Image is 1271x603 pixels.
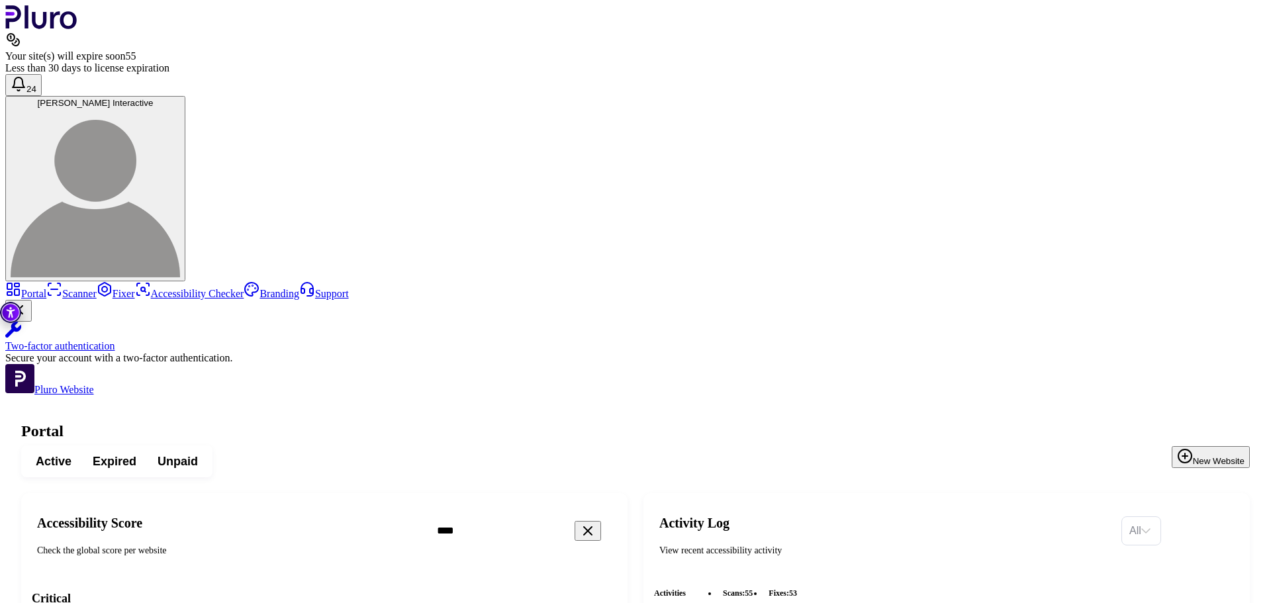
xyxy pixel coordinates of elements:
a: Support [299,288,349,299]
button: Close Two-factor authentication notification [5,300,32,322]
a: Logo [5,20,77,31]
div: Set sorting [1121,516,1161,545]
span: Unpaid [158,453,198,469]
div: Secure your account with a two-factor authentication. [5,352,1266,364]
div: Less than 30 days to license expiration [5,62,1266,74]
button: [PERSON_NAME] InteractiveLeos Interactive [5,96,185,281]
span: 24 [26,84,36,94]
button: Active [25,449,82,473]
a: Branding [244,288,299,299]
div: Check the global score per website [37,544,416,557]
li: fixes : [763,586,802,600]
span: 55 [125,50,136,62]
span: Expired [93,453,136,469]
span: 55 [745,588,753,598]
span: 53 [789,588,797,598]
button: Expired [82,449,147,473]
input: Search [426,517,654,545]
a: Scanner [46,288,97,299]
a: Two-factor authentication [5,322,1266,352]
h2: Activity Log [659,515,1111,531]
button: Open notifications, you have 24 new notifications [5,74,42,96]
h2: Accessibility Score [37,515,416,531]
button: Unpaid [147,449,209,473]
a: Open Pluro Website [5,384,94,395]
li: scans : [718,586,758,600]
h1: Portal [21,422,1250,440]
a: Fixer [97,288,135,299]
aside: Sidebar menu [5,281,1266,396]
div: Two-factor authentication [5,340,1266,352]
span: Active [36,453,71,469]
div: View recent accessibility activity [659,544,1111,557]
img: Leos Interactive [11,108,180,277]
button: Clear search field [575,521,601,541]
a: Accessibility Checker [135,288,244,299]
div: Your site(s) will expire soon [5,50,1266,62]
button: New Website [1172,446,1250,468]
span: [PERSON_NAME] Interactive [38,98,154,108]
a: Portal [5,288,46,299]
